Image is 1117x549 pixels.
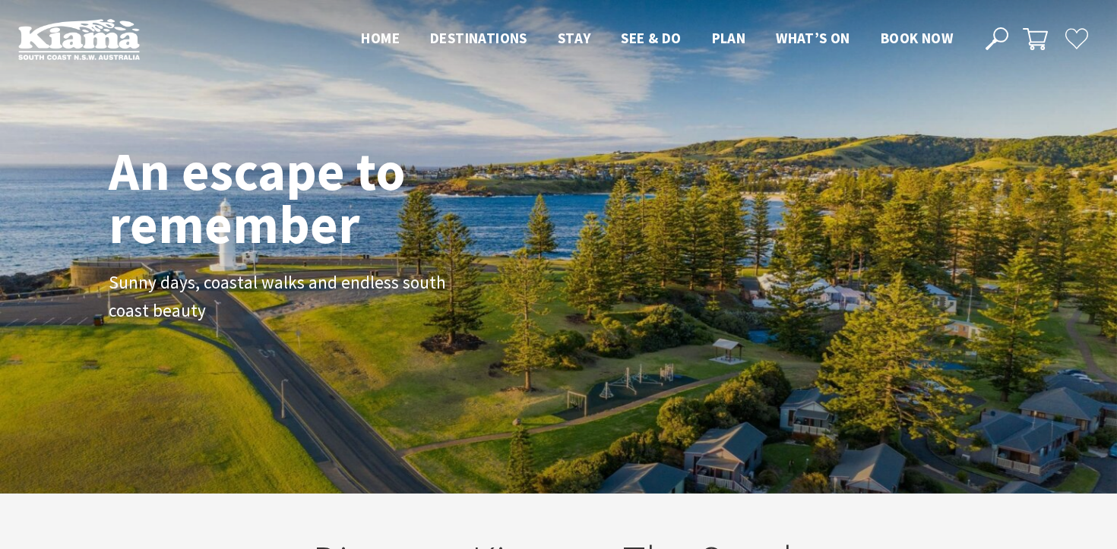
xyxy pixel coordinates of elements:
[881,29,953,47] span: Book now
[558,29,591,47] span: Stay
[430,29,527,47] span: Destinations
[109,269,451,325] p: Sunny days, coastal walks and endless south coast beauty
[346,27,968,52] nav: Main Menu
[361,29,400,47] span: Home
[18,18,140,60] img: Kiama Logo
[109,144,527,251] h1: An escape to remember
[712,29,746,47] span: Plan
[621,29,681,47] span: See & Do
[776,29,850,47] span: What’s On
